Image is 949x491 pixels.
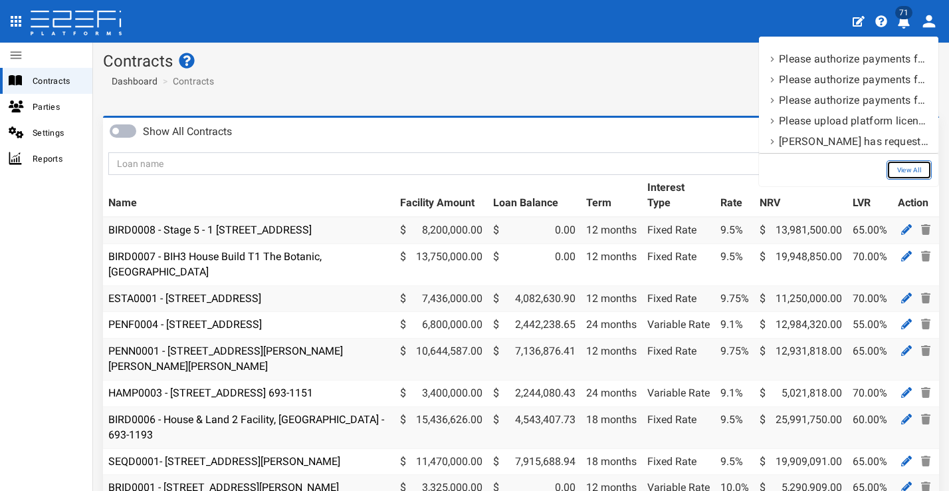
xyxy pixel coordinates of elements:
[779,92,930,108] p: Please authorize payments for Drawdown 1 for the contract Test Facility
[766,69,932,90] a: Please authorize payments for Drawdown 13 for the contract SEDG0003 - 196, 206 & 208 Fleming Road...
[779,134,930,149] p: Richard McKeon has requested Drawdown 1 for the contract Test Facility
[766,49,932,69] a: Please authorize payments for Drawdown 6 for the contract PEND0001 - 405 & 407 Beckett Road, Brid...
[766,110,932,131] a: Please upload platform licence fees for Drawdown 1 for the contract Test Facility
[779,51,930,67] p: Please authorize payments for Drawdown 6 for the contract PEND0001 - 405 & 407 Beckett Road, Brid...
[766,90,932,110] a: Please authorize payments for Drawdown 1 for the contract Test Facility
[779,113,930,128] p: Please upload platform licence fees for Drawdown 1 for the contract Test Facility
[766,131,932,152] a: Richard McKeon has requested Drawdown 1 for the contract Test Facility
[779,72,930,87] p: Please authorize payments for Drawdown 13 for the contract SEDG0003 - 196, 206 & 208 Fleming Road...
[887,160,932,180] a: View All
